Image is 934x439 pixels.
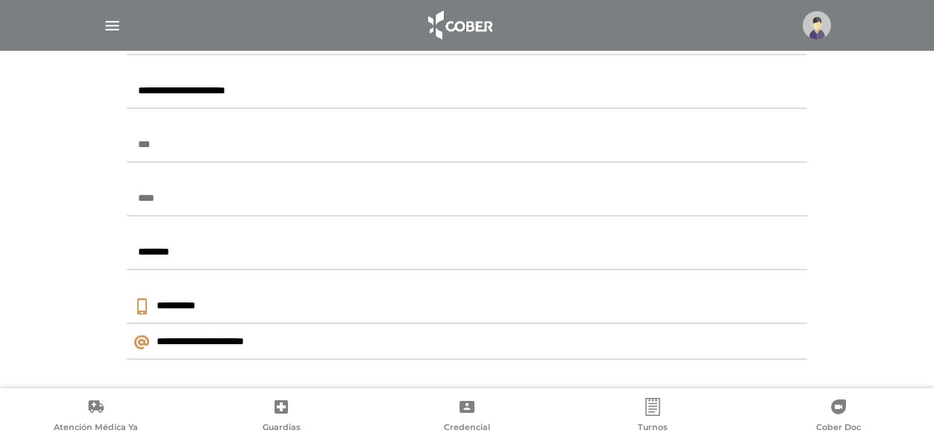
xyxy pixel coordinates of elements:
span: Cober Doc [816,422,861,435]
img: logo_cober_home-white.png [420,7,498,43]
img: Cober_menu-lines-white.svg [103,16,122,35]
span: Turnos [638,422,668,435]
img: profile-placeholder.svg [803,11,831,40]
a: Atención Médica Ya [3,398,189,436]
a: Credencial [374,398,560,436]
span: Atención Médica Ya [54,422,138,435]
span: Guardias [263,422,301,435]
a: Guardias [189,398,374,436]
a: Cober Doc [745,398,931,436]
span: Credencial [444,422,490,435]
a: Turnos [560,398,745,436]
